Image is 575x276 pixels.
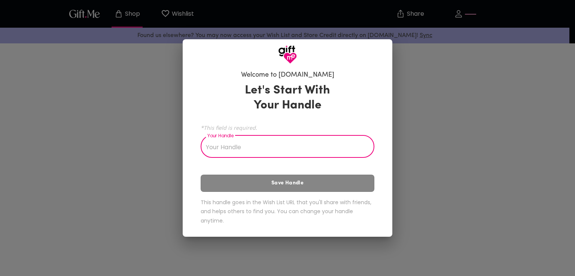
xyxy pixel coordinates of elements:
input: Your Handle [201,137,366,158]
img: GiftMe Logo [278,45,297,64]
span: *This field is required. [201,124,374,131]
h6: Welcome to [DOMAIN_NAME] [241,71,334,80]
h3: Let's Start With Your Handle [235,83,340,113]
h6: This handle goes in the Wish List URL that you'll share with friends, and helps others to find yo... [201,198,374,226]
